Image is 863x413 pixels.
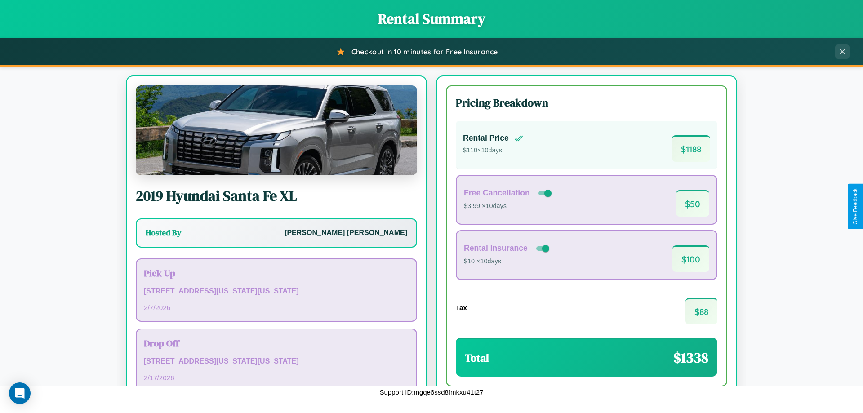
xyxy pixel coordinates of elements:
p: $ 110 × 10 days [463,145,523,156]
p: $10 × 10 days [464,256,551,267]
span: $ 1338 [673,348,708,368]
img: Hyundai Santa Fe XL [136,85,417,175]
p: [PERSON_NAME] [PERSON_NAME] [285,226,407,240]
h3: Pricing Breakdown [456,95,717,110]
p: $3.99 × 10 days [464,200,553,212]
h4: Rental Price [463,133,509,143]
h4: Rental Insurance [464,244,528,253]
p: 2 / 17 / 2026 [144,372,409,384]
h2: 2019 Hyundai Santa Fe XL [136,186,417,206]
div: Open Intercom Messenger [9,382,31,404]
span: $ 100 [672,245,709,272]
p: 2 / 7 / 2026 [144,302,409,314]
h1: Rental Summary [9,9,854,29]
span: $ 50 [676,190,709,217]
h3: Hosted By [146,227,181,238]
h3: Drop Off [144,337,409,350]
h3: Pick Up [144,266,409,280]
p: [STREET_ADDRESS][US_STATE][US_STATE] [144,285,409,298]
span: $ 88 [685,298,717,324]
div: Give Feedback [852,188,859,225]
p: [STREET_ADDRESS][US_STATE][US_STATE] [144,355,409,368]
span: Checkout in 10 minutes for Free Insurance [351,47,498,56]
span: $ 1188 [672,135,710,162]
p: Support ID: mgqe6ssd8fmkxu41t27 [380,386,484,398]
h4: Tax [456,304,467,311]
h3: Total [465,351,489,365]
h4: Free Cancellation [464,188,530,198]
